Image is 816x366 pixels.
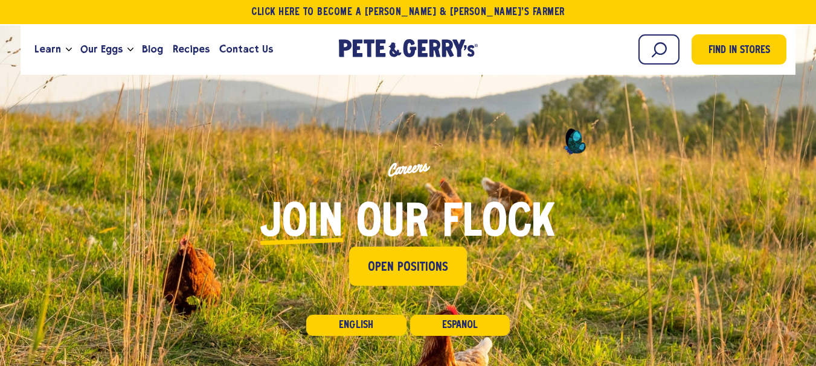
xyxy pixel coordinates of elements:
span: Contact Us [219,42,273,57]
a: Recipes [168,33,214,66]
a: Contact Us [214,33,278,66]
a: Blog [137,33,168,66]
span: Open Positions [368,258,448,277]
span: flock [442,201,555,247]
button: Open the dropdown menu for Our Eggs [127,48,133,52]
span: Find in Stores [708,43,770,59]
button: Open the dropdown menu for Learn [66,48,72,52]
p: Careers [69,125,747,213]
span: Recipes [173,42,210,57]
a: Open Positions [349,247,467,286]
a: Learn [30,33,66,66]
a: Find in Stores [692,34,786,65]
a: English [306,315,406,336]
span: Blog [142,42,163,57]
span: our [356,201,429,247]
a: Our Eggs [75,33,127,66]
span: Join [260,201,343,247]
span: Our Eggs [80,42,123,57]
input: Search [638,34,679,65]
a: Español [410,315,510,336]
span: Learn [34,42,61,57]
